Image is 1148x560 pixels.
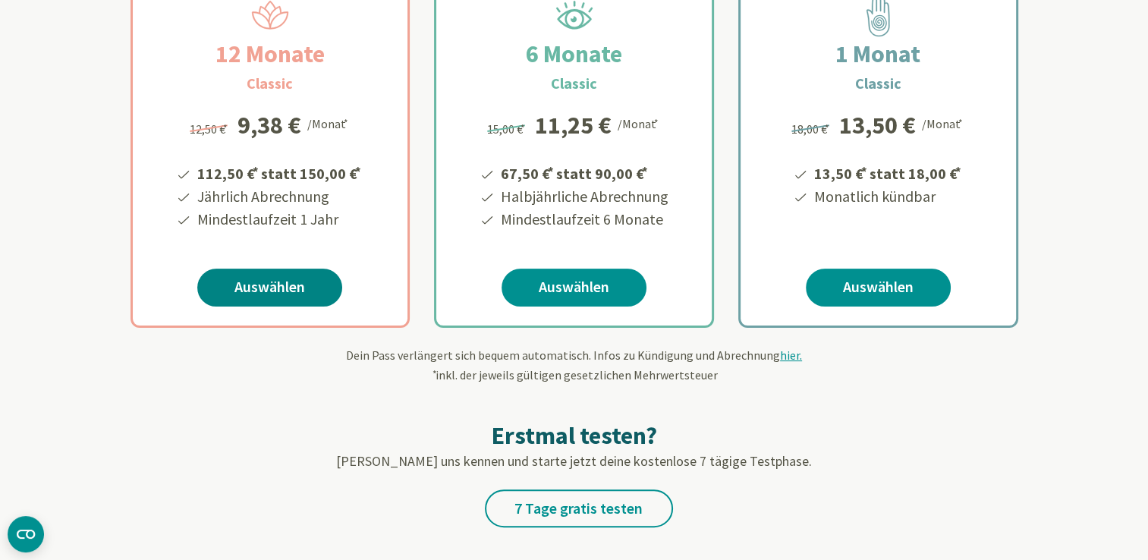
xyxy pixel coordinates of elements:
[237,113,301,137] div: 9,38 €
[8,516,44,552] button: CMP-Widget öffnen
[487,121,527,137] span: 15,00 €
[551,72,597,95] h3: Classic
[791,121,832,137] span: 18,00 €
[812,159,964,185] li: 13,50 € statt 18,00 €
[485,489,673,527] a: 7 Tage gratis testen
[195,208,363,231] li: Mindestlaufzeit 1 Jahr
[195,159,363,185] li: 112,50 € statt 150,00 €
[131,420,1018,451] h2: Erstmal testen?
[489,36,659,72] h2: 6 Monate
[618,113,661,133] div: /Monat
[799,36,957,72] h2: 1 Monat
[190,121,230,137] span: 12,50 €
[780,348,802,363] span: hier.
[197,269,342,307] a: Auswählen
[195,185,363,208] li: Jährlich Abrechnung
[839,113,916,137] div: 13,50 €
[179,36,361,72] h2: 12 Monate
[307,113,351,133] div: /Monat
[131,451,1018,471] p: [PERSON_NAME] uns kennen und starte jetzt deine kostenlose 7 tägige Testphase.
[535,113,612,137] div: 11,25 €
[499,159,668,185] li: 67,50 € statt 90,00 €
[499,208,668,231] li: Mindestlaufzeit 6 Monate
[247,72,293,95] h3: Classic
[499,185,668,208] li: Halbjährliche Abrechnung
[855,72,901,95] h3: Classic
[922,113,965,133] div: /Monat
[431,367,718,382] span: inkl. der jeweils gültigen gesetzlichen Mehrwertsteuer
[502,269,646,307] a: Auswählen
[131,346,1018,384] div: Dein Pass verlängert sich bequem automatisch. Infos zu Kündigung und Abrechnung
[812,185,964,208] li: Monatlich kündbar
[806,269,951,307] a: Auswählen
